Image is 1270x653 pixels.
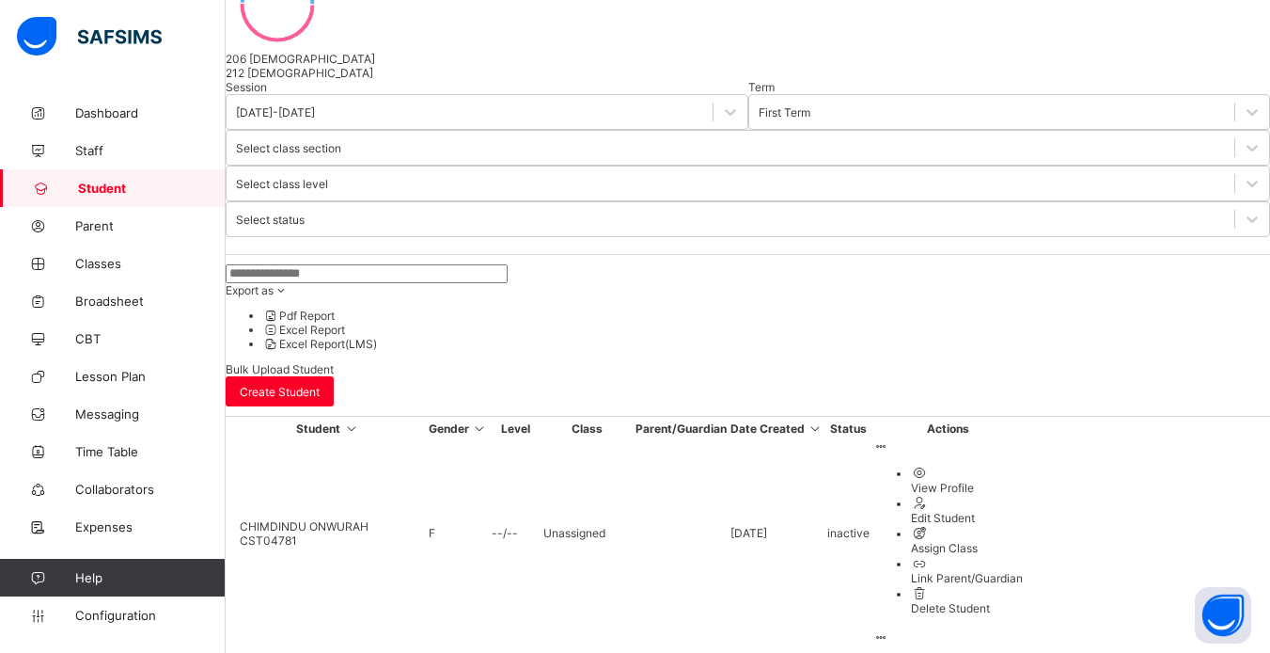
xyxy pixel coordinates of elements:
div: Edit Student [911,511,1023,525]
div: Link Parent/Guardian [911,571,1023,585]
td: F [428,438,489,628]
li: dropdown-list-item-null-2 [263,337,1270,351]
span: CBT [75,331,226,346]
div: Select status [236,213,305,227]
span: Bulk Upload Student [226,362,334,376]
span: Collaborators [75,482,226,497]
td: [DATE] [729,438,824,628]
td: --/-- [491,438,541,628]
span: Create Student [240,385,320,399]
span: Staff [75,143,226,158]
span: Time Table [75,444,226,459]
div: First Term [759,105,810,119]
div: View Profile [911,481,1023,495]
th: Class [542,421,633,437]
span: inactive [827,526,870,540]
span: 212 [226,66,244,80]
li: dropdown-list-item-null-1 [263,323,1270,337]
div: Delete Student [911,601,1023,615]
img: safsims [17,17,162,56]
span: 206 [226,52,246,66]
span: Broadsheet [75,294,226,309]
div: [DATE]-[DATE] [236,105,315,119]
div: Select class section [236,141,341,155]
span: Configuration [75,608,225,623]
th: Student [229,421,426,437]
span: CST04781 [240,534,297,548]
span: Term [748,80,775,94]
span: [DEMOGRAPHIC_DATA] [247,66,373,80]
div: Assign Class [911,541,1023,555]
i: Sort in Ascending Order [807,422,823,436]
span: Export as [226,283,274,297]
td: Unassigned [542,438,633,628]
span: Help [75,570,225,585]
button: Open asap [1195,587,1251,644]
span: Lesson Plan [75,369,226,384]
div: Select class level [236,177,328,191]
span: CHIMDINDU ONWURAH [240,519,368,534]
span: Parent [75,218,226,233]
th: Actions [872,421,1024,437]
span: Inventory [75,557,226,572]
th: Date Created [729,421,824,437]
span: Messaging [75,406,226,422]
span: Dashboard [75,105,226,120]
li: dropdown-list-item-null-0 [263,309,1270,323]
span: Classes [75,256,226,271]
i: Sort in Ascending Order [343,422,359,436]
span: Student [78,181,226,196]
span: Expenses [75,519,226,534]
span: Session [226,80,267,94]
i: Sort in Ascending Order [472,422,488,436]
th: Parent/Guardian [635,421,728,437]
th: Status [826,421,870,437]
th: Level [491,421,541,437]
span: [DEMOGRAPHIC_DATA] [249,52,375,66]
th: Gender [428,421,489,437]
